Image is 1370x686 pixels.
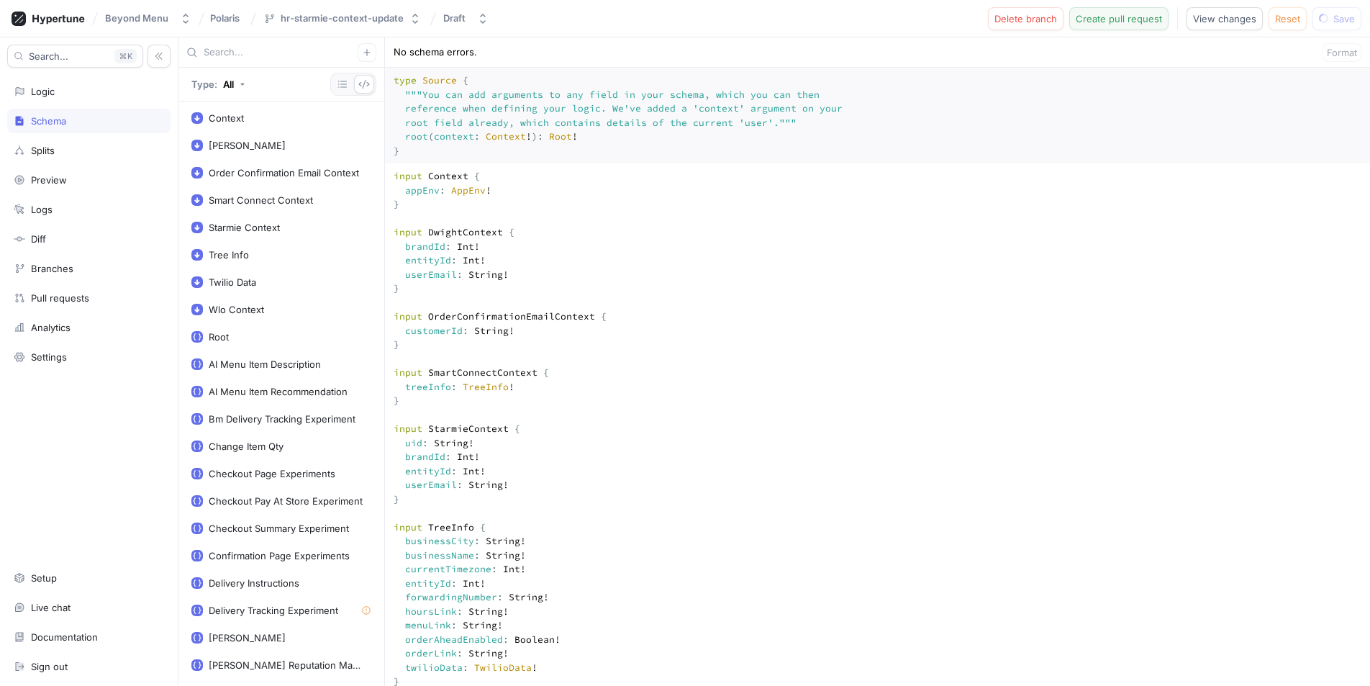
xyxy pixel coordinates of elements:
[114,49,137,63] div: K
[204,45,358,60] input: Search...
[1269,7,1307,30] button: Reset
[209,605,338,616] div: Delivery Tracking Experiment
[1333,14,1355,23] span: Save
[209,632,286,644] div: [PERSON_NAME]
[209,331,229,343] div: Root
[31,263,73,274] div: Branches
[209,386,348,397] div: AI Menu Item Recommendation
[31,115,66,127] div: Schema
[385,68,1370,163] textarea: type Source { """ You can add arguments to any field in your schema, which you can then reference...
[31,292,89,304] div: Pull requests
[1076,14,1162,23] span: Create pull request
[1327,48,1357,57] span: Format
[209,167,359,179] div: Order Confirmation Email Context
[209,523,349,534] div: Checkout Summary Experiment
[1193,14,1256,23] span: View changes
[988,7,1063,30] button: Delete branch
[437,6,494,30] button: Draft
[29,52,68,60] span: Search...
[31,351,67,363] div: Settings
[209,140,286,151] div: [PERSON_NAME]
[1312,7,1361,30] button: Save
[209,222,280,233] div: Starmie Context
[31,631,98,643] div: Documentation
[994,14,1057,23] span: Delete branch
[31,602,71,613] div: Live chat
[209,358,321,370] div: AI Menu Item Description
[209,441,283,452] div: Change Item Qty
[1323,43,1361,62] button: Format
[209,550,350,561] div: Confirmation Page Experiments
[1069,7,1169,30] button: Create pull request
[99,6,197,30] button: Beyond Menu
[209,304,264,315] div: Wlo Context
[209,194,313,206] div: Smart Connect Context
[209,276,256,288] div: Twilio Data
[443,12,466,24] div: Draft
[7,625,171,649] a: Documentation
[186,73,250,96] button: Type: All
[209,577,299,589] div: Delivery Instructions
[31,174,67,186] div: Preview
[209,468,335,479] div: Checkout Page Experiments
[209,112,244,124] div: Context
[209,495,363,507] div: Checkout Pay At Store Experiment
[209,659,366,671] div: [PERSON_NAME] Reputation Management
[105,12,168,24] div: Beyond Menu
[1187,7,1263,30] button: View changes
[31,572,57,584] div: Setup
[258,6,427,30] button: hr-starmie-context-update
[191,80,217,89] p: Type:
[210,13,240,23] span: Polaris
[31,86,55,97] div: Logic
[31,661,68,672] div: Sign out
[31,145,55,156] div: Splits
[281,12,404,24] div: hr-starmie-context-update
[31,204,53,215] div: Logs
[31,322,71,333] div: Analytics
[209,413,355,425] div: Bm Delivery Tracking Experiment
[7,45,143,68] button: Search...K
[223,80,234,89] div: All
[394,45,477,60] div: No schema errors.
[209,249,249,261] div: Tree Info
[1275,14,1300,23] span: Reset
[31,233,46,245] div: Diff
